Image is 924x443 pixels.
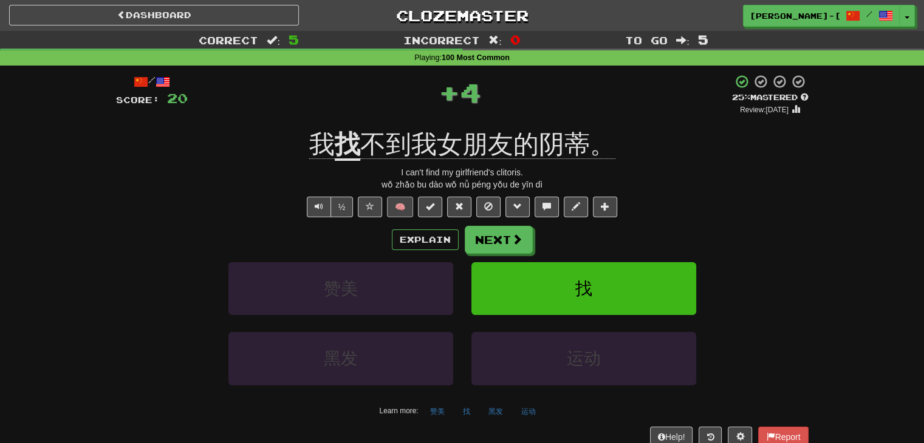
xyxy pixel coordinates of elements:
[476,197,501,217] button: Ignore sentence (alt+i)
[535,197,559,217] button: Discuss sentence (alt+u)
[307,197,331,217] button: Play sentence audio (ctl+space)
[515,402,542,421] button: 运动
[510,32,521,47] span: 0
[447,197,471,217] button: Reset to 0% Mastered (alt+r)
[116,166,809,178] div: I can't find my girlfriend's clitoris.
[732,92,809,103] div: Mastered
[116,178,809,191] div: wǒ zhǎo bu dào wǒ nǚ péng yǒu de yīn dì
[439,74,460,110] span: +
[358,197,382,217] button: Favorite sentence (alt+f)
[471,262,696,315] button: 找
[866,10,872,18] span: /
[228,332,453,385] button: 黑发
[418,197,442,217] button: Set this sentence to 100% Mastered (alt+m)
[465,226,533,254] button: Next
[199,34,258,46] span: Correct
[471,332,696,385] button: 运动
[317,5,607,26] a: Clozemaster
[116,95,160,105] span: Score:
[740,106,789,114] small: Review: [DATE]
[360,130,615,159] span: 不到我女朋友的阴蒂。
[167,90,188,106] span: 20
[442,53,510,62] strong: 100 Most Common
[482,402,510,421] button: 黑发
[750,10,840,21] span: [PERSON_NAME]-[PERSON_NAME]
[403,34,480,46] span: Incorrect
[460,77,481,107] span: 4
[324,279,358,298] span: 赞美
[625,34,668,46] span: To go
[392,229,459,250] button: Explain
[116,74,188,89] div: /
[505,197,530,217] button: Grammar (alt+g)
[575,279,592,298] span: 找
[228,262,453,315] button: 赞美
[676,35,690,46] span: :
[732,92,750,102] span: 25 %
[330,197,354,217] button: ½
[304,197,354,217] div: Text-to-speech controls
[488,35,502,46] span: :
[379,407,418,415] small: Learn more:
[335,130,360,161] u: 找
[564,197,588,217] button: Edit sentence (alt+d)
[593,197,617,217] button: Add to collection (alt+a)
[698,32,708,47] span: 5
[9,5,299,25] a: Dashboard
[387,197,413,217] button: 🧠
[309,130,335,159] span: 我
[456,402,477,421] button: 找
[289,32,299,47] span: 5
[567,349,601,368] span: 运动
[324,349,358,368] span: 黑发
[423,402,451,421] button: 赞美
[743,5,900,27] a: [PERSON_NAME]-[PERSON_NAME] /
[267,35,280,46] span: :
